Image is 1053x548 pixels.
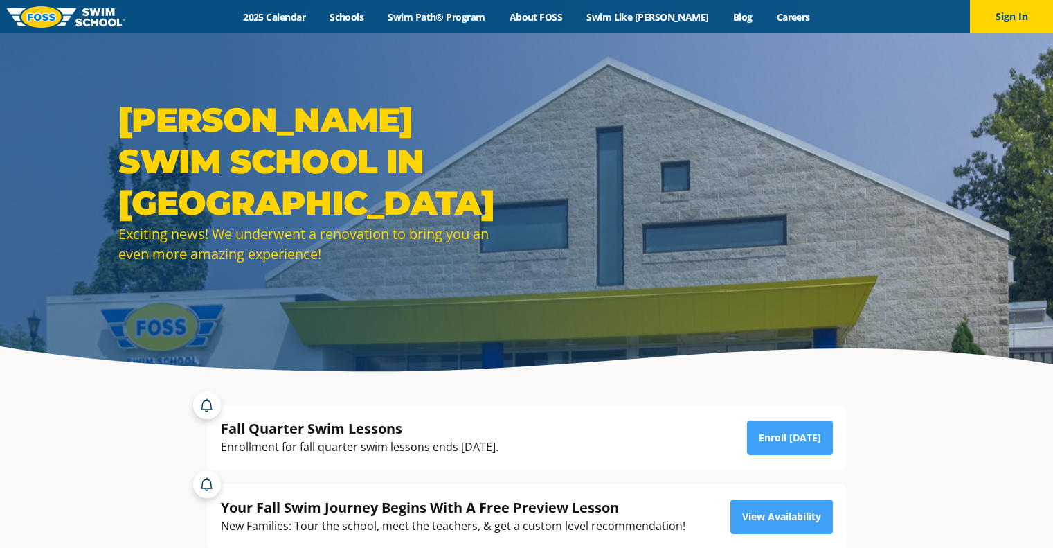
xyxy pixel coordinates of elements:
[575,10,721,24] a: Swim Like [PERSON_NAME]
[221,517,685,536] div: New Families: Tour the school, meet the teachers, & get a custom level recommendation!
[7,6,125,28] img: FOSS Swim School Logo
[231,10,318,24] a: 2025 Calendar
[118,99,520,224] h1: [PERSON_NAME] SWIM SCHOOL IN [GEOGRAPHIC_DATA]
[747,421,833,455] a: Enroll [DATE]
[221,498,685,517] div: Your Fall Swim Journey Begins With A Free Preview Lesson
[721,10,764,24] a: Blog
[118,224,520,264] div: Exciting news! We underwent a renovation to bring you an even more amazing experience!
[221,419,498,438] div: Fall Quarter Swim Lessons
[318,10,376,24] a: Schools
[497,10,575,24] a: About FOSS
[730,500,833,534] a: View Availability
[764,10,822,24] a: Careers
[376,10,497,24] a: Swim Path® Program
[221,438,498,457] div: Enrollment for fall quarter swim lessons ends [DATE].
